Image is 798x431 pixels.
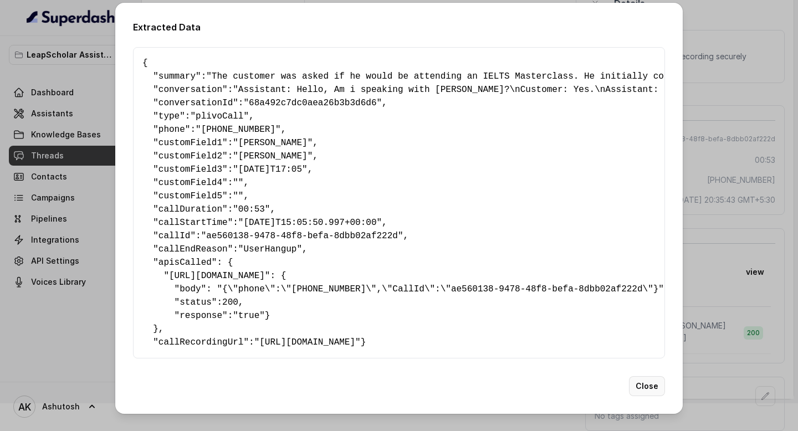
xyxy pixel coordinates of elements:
button: Close [629,376,665,396]
span: "UserHangup" [238,244,302,254]
span: callRecordingUrl [158,337,244,347]
span: customField2 [158,151,222,161]
span: response [180,311,222,321]
span: apisCalled [158,258,212,268]
pre: { " ": , " ": , " ": , " ": , " ": , " ": , " ": , " ": , " ": , " ": , " ": , " ": , " ": , " ":... [142,57,656,349]
span: customField3 [158,165,222,175]
span: customField5 [158,191,222,201]
span: "[DATE]T15:05:50.997+00:00" [238,218,382,228]
span: conversationId [158,98,233,108]
span: conversation [158,85,222,95]
span: "[PERSON_NAME]" [233,151,313,161]
span: summary [158,71,196,81]
span: "[URL][DOMAIN_NAME]" [254,337,361,347]
span: "[PHONE_NUMBER]" [196,125,281,135]
h2: Extracted Data [133,20,665,34]
span: status [180,297,212,307]
span: callId [158,231,191,241]
span: callStartTime [158,218,228,228]
span: "[PERSON_NAME]" [233,138,313,148]
span: "" [233,191,243,201]
span: [URL][DOMAIN_NAME] [169,271,265,281]
span: "ae560138-9478-48f8-befa-8dbb02af222d" [201,231,403,241]
span: customField4 [158,178,222,188]
span: phone [158,125,185,135]
span: "[DATE]T17:05" [233,165,307,175]
span: customField1 [158,138,222,148]
span: "true" [233,311,265,321]
span: callDuration [158,204,222,214]
span: callEndReason [158,244,228,254]
span: "00:53" [233,204,270,214]
span: "" [233,178,243,188]
span: 200 [222,297,238,307]
span: "68a492c7dc0aea26b3b3d6d6" [243,98,382,108]
span: "plivoCall" [190,111,249,121]
span: type [158,111,180,121]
